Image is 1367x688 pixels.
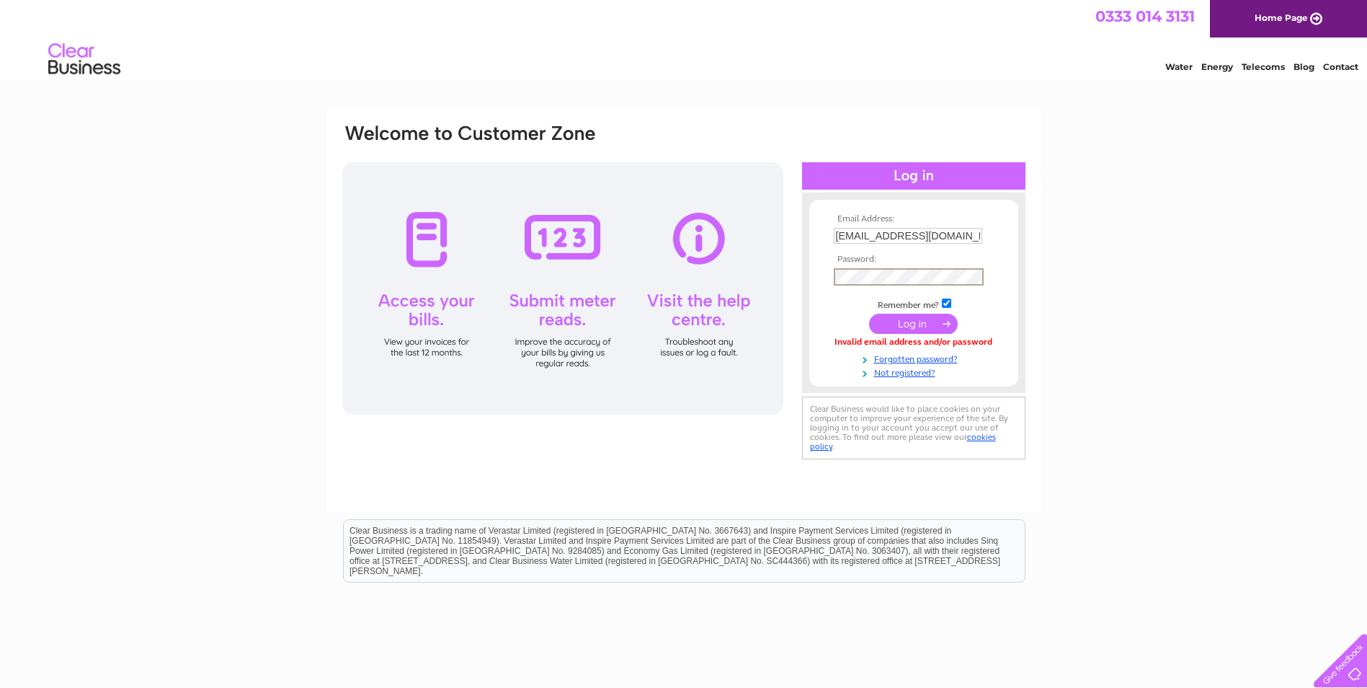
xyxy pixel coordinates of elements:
a: 0333 014 3131 [1095,7,1195,25]
td: Remember me? [830,296,997,311]
div: Clear Business is a trading name of Verastar Limited (registered in [GEOGRAPHIC_DATA] No. 3667643... [344,8,1025,70]
th: Email Address: [830,214,997,224]
a: Water [1165,61,1193,72]
div: Invalid email address and/or password [834,338,994,348]
th: Password: [830,255,997,265]
input: Submit [869,314,958,334]
a: cookies policy [810,432,996,451]
a: Forgotten password? [834,351,997,365]
div: Clear Business would like to place cookies on your computer to improve your experience of the sit... [802,397,1025,459]
img: logo.png [48,38,121,81]
a: Contact [1323,61,1358,72]
a: Telecoms [1242,61,1285,72]
a: Not registered? [834,365,997,379]
a: Energy [1201,61,1233,72]
a: Blog [1293,61,1314,72]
